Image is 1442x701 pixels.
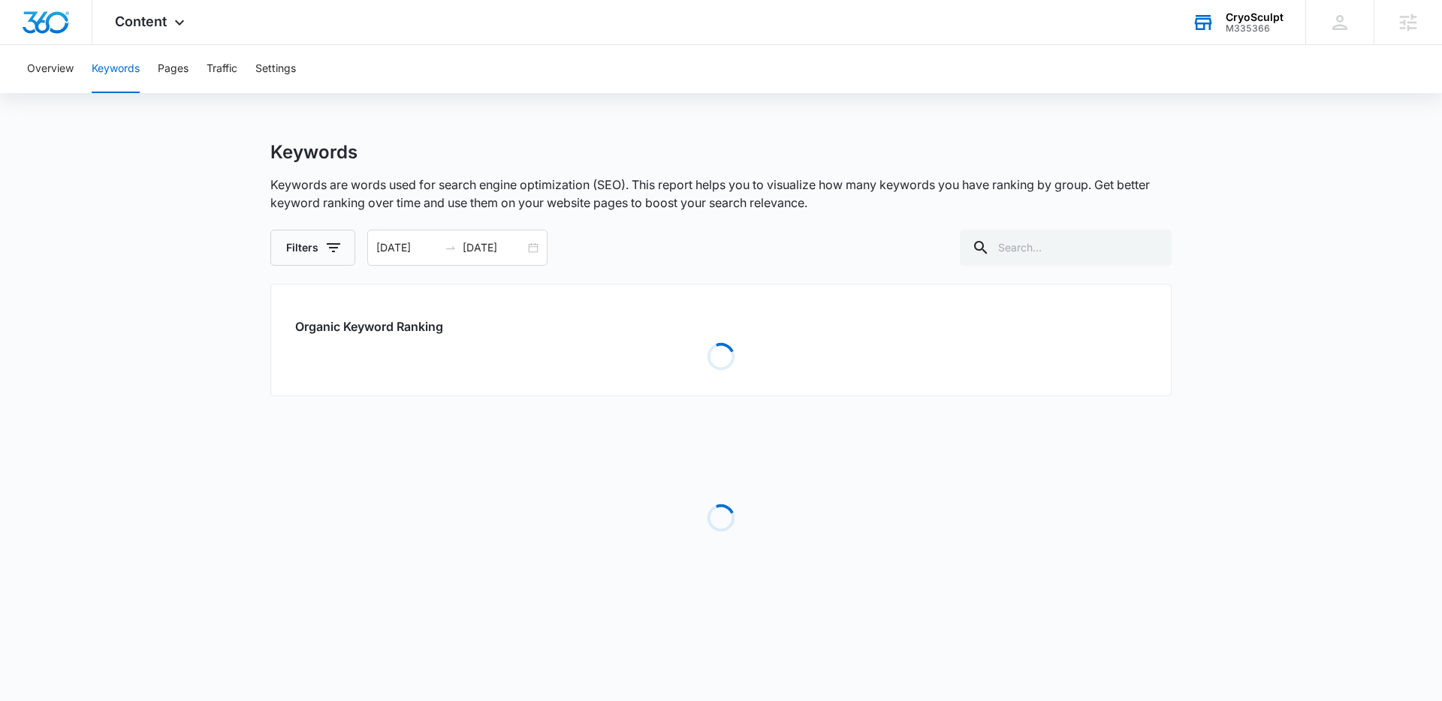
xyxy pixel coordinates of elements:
div: account name [1226,11,1284,23]
h1: Keywords [270,141,357,164]
div: account id [1226,23,1284,34]
h2: Organic Keyword Ranking [295,317,1147,335]
button: Keywords [92,45,140,93]
button: Filters [270,230,355,266]
button: Traffic [207,45,237,93]
button: Overview [27,45,74,93]
button: Pages [158,45,189,93]
span: swap-right [445,242,457,254]
span: to [445,242,457,254]
input: Start date [376,239,439,256]
input: End date [463,239,525,256]
span: Content [115,14,167,29]
p: Keywords are words used for search engine optimization (SEO). This report helps you to visualize ... [270,176,1172,212]
button: Settings [255,45,296,93]
input: Search... [960,230,1172,266]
